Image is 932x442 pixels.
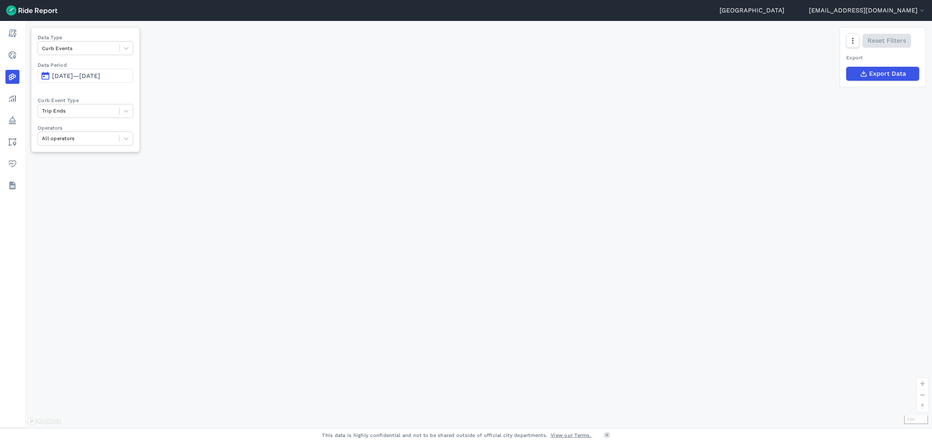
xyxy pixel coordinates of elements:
a: Realtime [5,48,19,62]
label: Data Period [38,61,133,69]
a: Analyze [5,92,19,106]
a: [GEOGRAPHIC_DATA] [720,6,784,15]
a: Areas [5,135,19,149]
a: Heatmaps [5,70,19,84]
label: Operators [38,124,133,132]
img: Ride Report [6,5,57,16]
div: loading [25,21,932,428]
span: Export Data [869,69,906,78]
button: [EMAIL_ADDRESS][DOMAIN_NAME] [809,6,926,15]
span: Reset Filters [868,36,906,45]
a: View our Terms. [551,432,591,439]
a: Datasets [5,179,19,192]
label: Data Type [38,34,133,41]
a: Health [5,157,19,171]
button: Export Data [846,67,919,81]
span: [DATE]—[DATE] [52,72,100,80]
div: Export [846,54,919,61]
label: Curb Event Type [38,97,133,104]
a: Report [5,26,19,40]
a: Policy [5,113,19,127]
button: [DATE]—[DATE] [38,69,133,83]
button: Reset Filters [862,34,911,48]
